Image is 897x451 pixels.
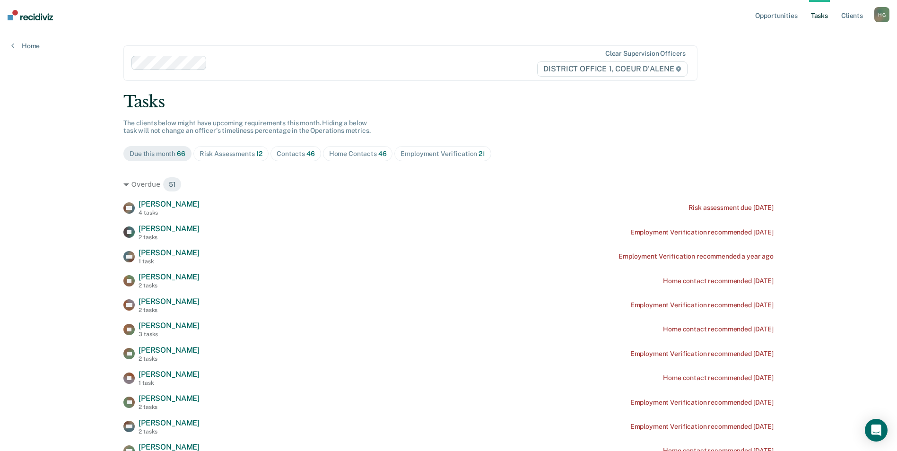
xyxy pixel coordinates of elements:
div: Risk assessment due [DATE] [688,204,774,212]
a: Home [11,42,40,50]
img: Recidiviz [8,10,53,20]
span: DISTRICT OFFICE 1, COEUR D'ALENE [537,61,688,77]
div: Employment Verification recommended a year ago [618,252,774,260]
span: [PERSON_NAME] [139,224,200,233]
div: 2 tasks [139,356,200,362]
div: Due this month [130,150,185,158]
div: H G [874,7,889,22]
span: 66 [177,150,185,157]
span: [PERSON_NAME] [139,321,200,330]
span: 51 [163,177,182,192]
div: Overdue 51 [123,177,774,192]
div: 2 tasks [139,234,200,241]
span: [PERSON_NAME] [139,248,200,257]
div: Employment Verification recommended [DATE] [630,399,774,407]
div: 3 tasks [139,331,200,338]
div: 4 tasks [139,209,200,216]
span: [PERSON_NAME] [139,418,200,427]
div: Employment Verification recommended [DATE] [630,423,774,431]
span: 12 [256,150,262,157]
span: [PERSON_NAME] [139,346,200,355]
div: Home Contacts [329,150,387,158]
div: Clear supervision officers [605,50,686,58]
div: Home contact recommended [DATE] [663,374,774,382]
div: 1 task [139,258,200,265]
div: Risk Assessments [200,150,262,158]
div: Employment Verification recommended [DATE] [630,350,774,358]
span: 46 [378,150,387,157]
span: [PERSON_NAME] [139,199,200,208]
span: [PERSON_NAME] [139,370,200,379]
div: Employment Verification [401,150,485,158]
button: HG [874,7,889,22]
div: Contacts [277,150,315,158]
span: 21 [479,150,485,157]
span: [PERSON_NAME] [139,394,200,403]
div: Tasks [123,92,774,112]
div: 1 task [139,380,200,386]
span: [PERSON_NAME] [139,272,200,281]
span: 46 [306,150,315,157]
div: 2 tasks [139,307,200,313]
div: Home contact recommended [DATE] [663,277,774,285]
div: Employment Verification recommended [DATE] [630,301,774,309]
div: 2 tasks [139,282,200,289]
div: 2 tasks [139,404,200,410]
div: 2 tasks [139,428,200,435]
span: The clients below might have upcoming requirements this month. Hiding a below task will not chang... [123,119,371,135]
span: [PERSON_NAME] [139,297,200,306]
div: Home contact recommended [DATE] [663,325,774,333]
div: Employment Verification recommended [DATE] [630,228,774,236]
div: Open Intercom Messenger [865,419,888,442]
